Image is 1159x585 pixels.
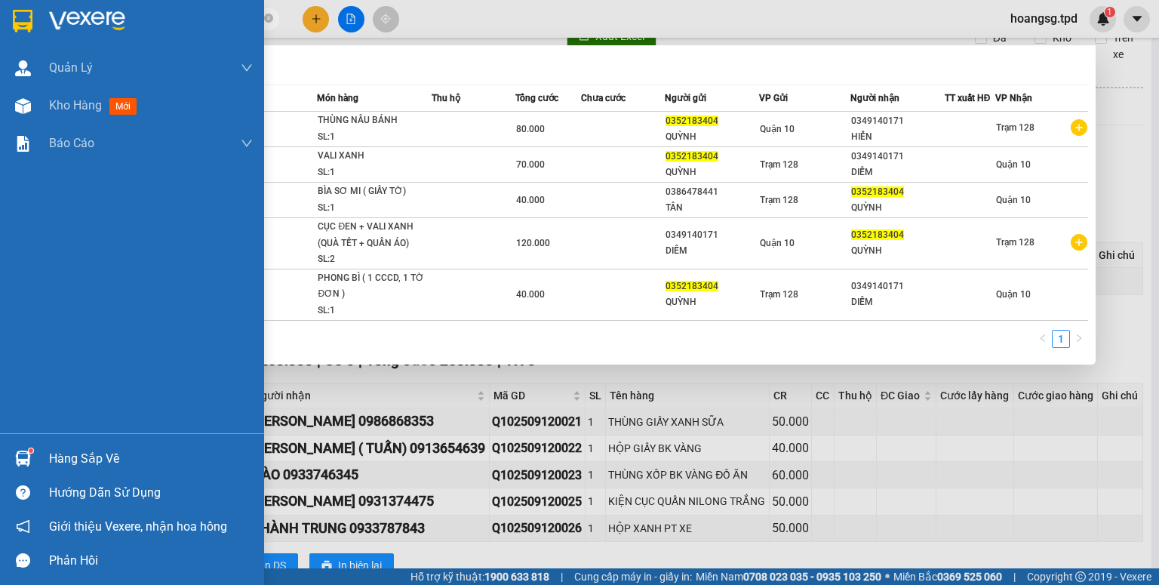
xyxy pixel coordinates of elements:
a: 1 [1053,331,1069,347]
span: Kho hàng [49,98,102,112]
span: 80.000 [516,124,545,134]
div: SL: 2 [318,251,431,268]
img: solution-icon [15,136,31,152]
span: Người nhận [850,93,899,103]
div: 0349140171 [851,149,944,165]
span: Chưa cước [581,93,626,103]
span: 120.000 [516,238,550,248]
span: close-circle [264,12,273,26]
div: 0349140171 [851,113,944,129]
img: logo-vxr [13,10,32,32]
div: QUỲNH [666,129,758,145]
span: Giới thiệu Vexere, nhận hoa hồng [49,517,227,536]
span: Người gửi [665,93,706,103]
div: SL: 1 [318,200,431,217]
span: Báo cáo [49,134,94,152]
div: Hàng sắp về [49,448,253,470]
sup: 1 [29,448,33,453]
div: QUỲNH [666,165,758,180]
span: Trạm 128 [760,289,798,300]
span: 40.000 [516,195,545,205]
div: QUỲNH [851,200,944,216]
img: warehouse-icon [15,451,31,466]
span: 40.000 [516,289,545,300]
span: 0352183404 [851,186,904,197]
li: Next Page [1070,330,1088,348]
div: VALI XANH [318,148,431,165]
div: DIỄM [666,243,758,259]
span: right [1074,334,1084,343]
div: SL: 1 [318,165,431,181]
span: mới [109,98,137,115]
span: Quản Lý [49,58,93,77]
div: HIỂN [851,129,944,145]
div: 0349140171 [666,227,758,243]
span: Quận 10 [996,159,1031,170]
div: 0349140171 [851,279,944,294]
span: Quận 10 [996,195,1031,205]
div: BÌA SƠ MI ( GIẤY TỜ) [318,183,431,200]
span: 0352183404 [666,115,718,126]
div: CỤC ĐEN + VALI XANH (QUÀ TẾT + QUẦN ÁO) [318,219,431,251]
span: 0352183404 [666,151,718,162]
div: SL: 1 [318,129,431,146]
div: Hướng dẫn sử dụng [49,482,253,504]
button: left [1034,330,1052,348]
div: THÙNG NÂU BÁNH [318,112,431,129]
div: SL: 1 [318,303,431,319]
span: VP Nhận [995,93,1032,103]
span: 0352183404 [851,229,904,240]
img: warehouse-icon [15,98,31,114]
div: DIỄM [851,294,944,310]
span: question-circle [16,485,30,500]
span: Thu hộ [432,93,460,103]
span: down [241,137,253,149]
span: message [16,553,30,568]
span: Quận 10 [760,124,795,134]
span: Món hàng [317,93,358,103]
div: Phản hồi [49,550,253,572]
span: Trạm 128 [996,122,1034,133]
span: 70.000 [516,159,545,170]
span: Tổng cước [515,93,558,103]
span: 0352183404 [666,281,718,291]
span: plus-circle [1071,119,1087,136]
span: down [241,62,253,74]
div: QUỲNH [666,294,758,310]
span: Quận 10 [760,238,795,248]
span: Quận 10 [996,289,1031,300]
li: Previous Page [1034,330,1052,348]
span: Trạm 128 [760,195,798,205]
button: right [1070,330,1088,348]
div: QUỲNH [851,243,944,259]
div: DIỄM [851,165,944,180]
span: Trạm 128 [760,159,798,170]
span: TT xuất HĐ [945,93,991,103]
li: 1 [1052,330,1070,348]
span: close-circle [264,14,273,23]
div: PHONG BÌ ( 1 CCCD, 1 TỜ ĐƠN ) [318,270,431,303]
div: 0386478441 [666,184,758,200]
img: warehouse-icon [15,60,31,76]
span: plus-circle [1071,234,1087,251]
div: TÂN [666,200,758,216]
span: left [1038,334,1047,343]
span: VP Gửi [759,93,788,103]
span: Trạm 128 [996,237,1034,248]
span: notification [16,519,30,534]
